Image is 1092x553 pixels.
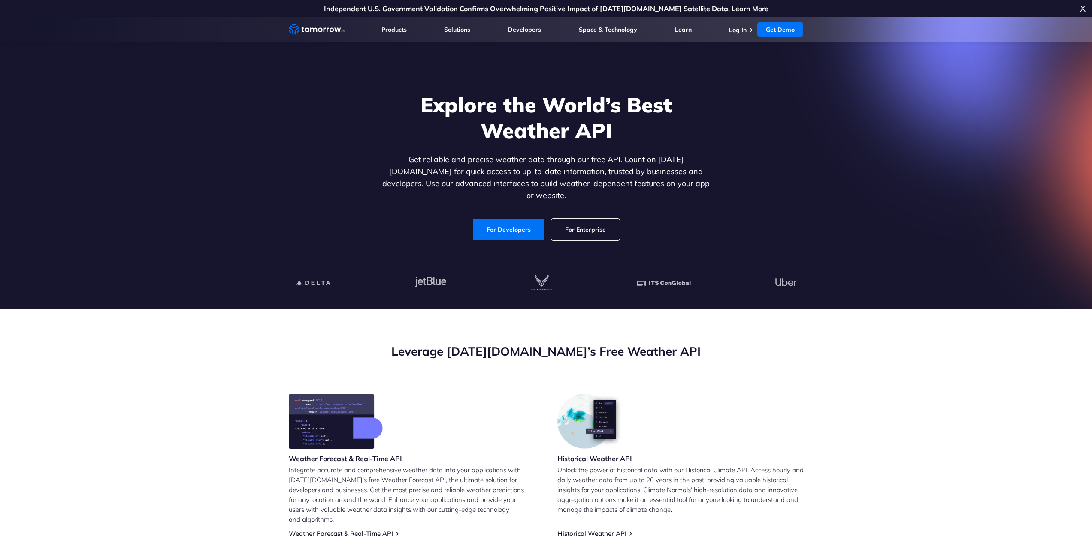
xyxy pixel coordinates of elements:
a: For Developers [473,219,544,240]
a: Home link [289,23,345,36]
a: Solutions [444,26,470,33]
h3: Weather Forecast & Real-Time API [289,454,402,463]
h3: Historical Weather API [557,454,632,463]
p: Integrate accurate and comprehensive weather data into your applications with [DATE][DOMAIN_NAME]... [289,465,535,524]
a: Historical Weather API [557,529,626,538]
a: Learn [675,26,692,33]
p: Get reliable and precise weather data through our free API. Count on [DATE][DOMAIN_NAME] for quic... [381,154,712,202]
a: Get Demo [757,22,803,37]
h1: Explore the World’s Best Weather API [381,92,712,143]
h2: Leverage [DATE][DOMAIN_NAME]’s Free Weather API [289,343,804,360]
a: Developers [508,26,541,33]
a: Weather Forecast & Real-Time API [289,529,393,538]
a: Log In [729,26,747,34]
a: Independent U.S. Government Validation Confirms Overwhelming Positive Impact of [DATE][DOMAIN_NAM... [324,4,768,13]
a: For Enterprise [551,219,620,240]
p: Unlock the power of historical data with our Historical Climate API. Access hourly and daily weat... [557,465,804,514]
a: Products [381,26,407,33]
a: Space & Technology [579,26,637,33]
